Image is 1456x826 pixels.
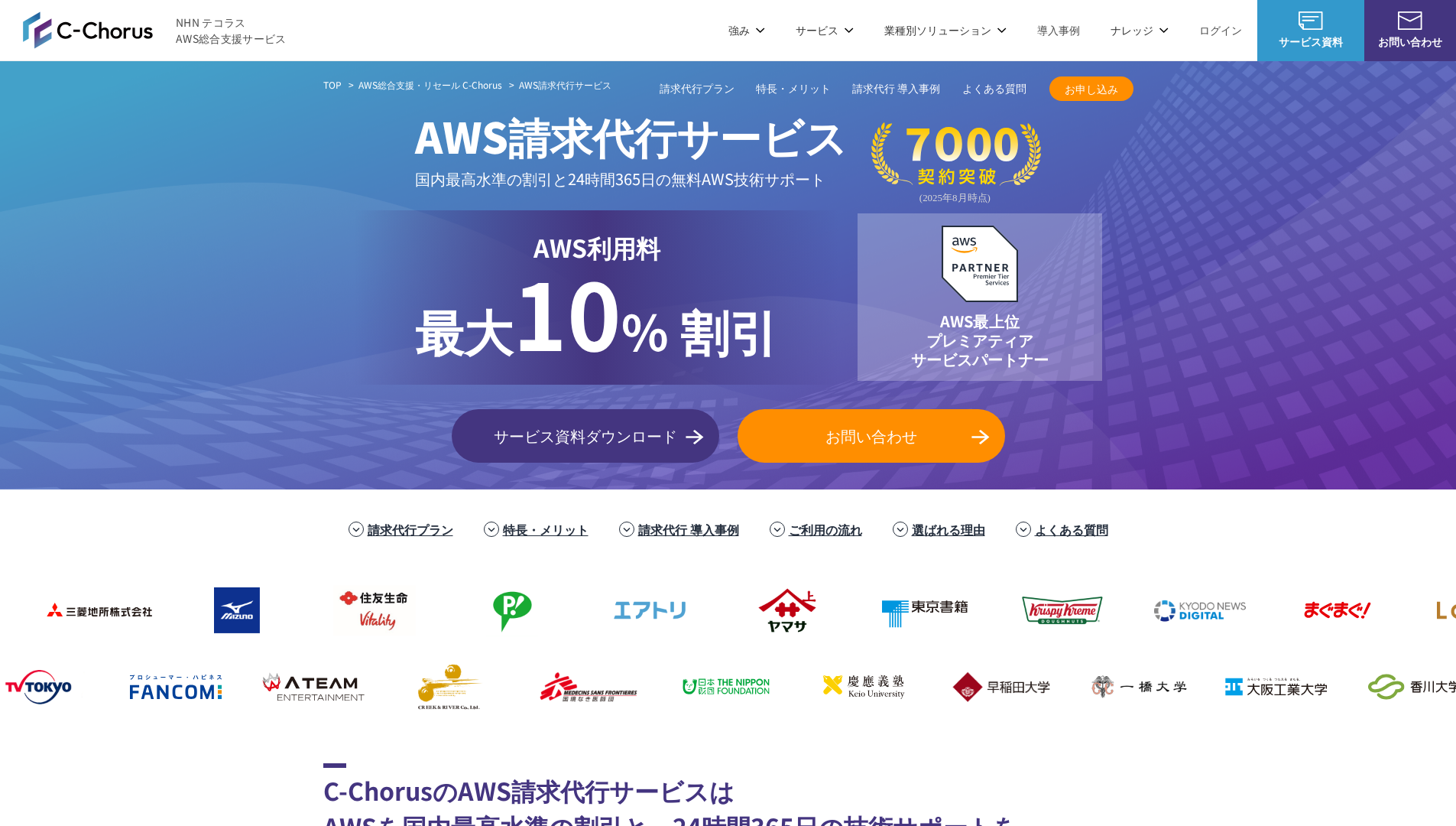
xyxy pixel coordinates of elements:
[63,580,185,641] img: ミズノ
[965,656,1087,717] img: 一橋大学
[1035,520,1108,538] a: よくある質問
[660,81,734,97] a: 請求代行プラン
[323,78,342,92] a: TOP
[358,78,502,92] a: AWS総合支援・リセール C-Chorus
[452,424,719,447] span: サービス資料ダウンロード
[912,520,985,538] a: 選ばれる理由
[1364,34,1456,50] span: お問い合わせ
[638,520,739,538] a: 請求代行 導入事例
[23,11,287,48] a: AWS総合支援サービス C-Chorus NHN テコラスAWS総合支援サービス
[519,78,611,91] span: AWS請求代行サービス
[884,22,1007,38] p: 業種別ソリューション
[888,580,1010,641] img: クリスピー・クリーム・ドーナツ
[552,656,674,717] img: 日本財団
[613,580,735,641] img: ヤマサ醤油
[1111,22,1169,38] p: ナレッジ
[827,656,949,717] img: 早稲田大学
[368,520,453,538] a: 請求代行プラン
[415,229,778,265] p: AWS利用料
[1301,580,1423,641] img: ラクサス・テクノロジーズ
[756,81,831,97] a: 特長・メリット
[796,22,854,38] p: サービス
[338,580,460,641] img: フジモトHD
[962,81,1026,97] a: よくある質問
[1102,656,1224,717] img: 大阪工業大学
[1299,11,1323,30] img: AWS総合支援サービス C-Chorus サービス資料
[1257,34,1364,50] span: サービス資料
[751,580,873,641] img: 東京書籍
[728,22,765,38] p: 強み
[415,166,847,191] p: 国内最高水準の割引と 24時間365日の無料AWS技術サポート
[1199,22,1242,38] a: ログイン
[789,520,862,538] a: ご利用の流れ
[871,122,1041,204] img: 契約件数
[452,409,719,463] a: サービス資料ダウンロード
[942,226,1018,302] img: AWSプレミアティアサービスパートナー
[1037,22,1080,38] a: 導入事例
[1398,11,1422,30] img: お問い合わせ
[738,424,1005,447] span: お問い合わせ
[200,580,323,641] img: 住友生命保険相互
[1049,76,1133,101] a: お申し込み
[738,409,1005,463] a: お問い合わせ
[176,15,287,47] span: NHN テコラス AWS総合支援サービス
[414,656,537,717] img: 国境なき医師団
[23,11,153,48] img: AWS総合支援サービス C-Chorus
[1049,81,1133,97] span: お申し込み
[415,105,847,166] span: AWS請求代行サービス
[1240,656,1362,717] img: 香川大学
[513,245,621,378] span: 10
[1026,580,1148,641] img: 共同通信デジタル
[475,580,598,641] img: エアトリ
[277,656,399,717] img: クリーク・アンド・リバー
[2,656,124,717] img: ファンコミュニケーションズ
[1163,580,1286,641] img: まぐまぐ
[852,81,941,97] a: 請求代行 導入事例
[415,265,778,366] p: % 割引
[415,294,513,365] span: 最大
[911,311,1049,369] p: AWS最上位 プレミアティア サービスパートナー
[503,520,589,538] a: 特長・メリット
[689,656,812,717] img: 慶應義塾
[139,656,261,717] img: エイチーム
